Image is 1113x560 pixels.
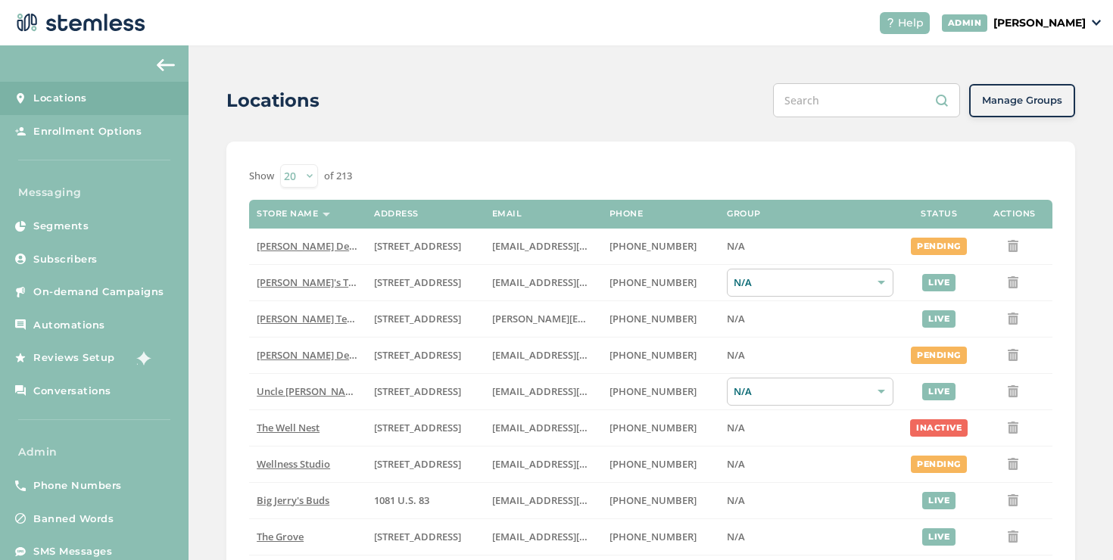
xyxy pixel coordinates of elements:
[609,240,712,253] label: (818) 561-0790
[492,458,594,471] label: vmrobins@gmail.com
[492,239,657,253] span: [EMAIL_ADDRESS][DOMAIN_NAME]
[492,240,594,253] label: arman91488@gmail.com
[492,421,657,434] span: [EMAIL_ADDRESS][DOMAIN_NAME]
[257,458,359,471] label: Wellness Studio
[727,378,893,406] div: N/A
[374,276,476,289] label: 123 East Main Street
[492,348,657,362] span: [EMAIL_ADDRESS][DOMAIN_NAME]
[609,349,712,362] label: (818) 561-0790
[324,169,352,184] label: of 213
[492,349,594,362] label: arman91488@gmail.com
[33,544,112,559] span: SMS Messages
[374,530,461,543] span: [STREET_ADDRESS]
[922,383,956,400] div: live
[898,15,924,31] span: Help
[257,421,320,434] span: The Well Nest
[33,285,164,300] span: On-demand Campaigns
[257,348,383,362] span: [PERSON_NAME] Delivery 4
[609,530,712,543] label: (619) 600-1269
[33,219,89,234] span: Segments
[33,91,87,106] span: Locations
[374,312,461,325] span: [STREET_ADDRESS]
[609,312,697,325] span: [PHONE_NUMBER]
[1092,20,1101,26] img: icon_down-arrow-small-66adaf34.svg
[257,384,421,398] span: Uncle [PERSON_NAME]’s King Circle
[492,275,657,289] span: [EMAIL_ADDRESS][DOMAIN_NAME]
[609,313,712,325] label: (503) 332-4545
[257,457,330,471] span: Wellness Studio
[33,478,122,493] span: Phone Numbers
[257,493,329,507] span: Big Jerry's Buds
[257,275,389,289] span: [PERSON_NAME]'s Test Store
[492,276,594,289] label: brianashen@gmail.com
[492,530,657,543] span: [EMAIL_ADDRESS][DOMAIN_NAME]
[323,213,330,216] img: icon-sort-1e1d7615.svg
[727,458,893,471] label: N/A
[33,512,114,527] span: Banned Words
[922,274,956,291] div: live
[922,492,956,509] div: live
[374,494,476,507] label: 1081 U.S. 83
[126,343,157,373] img: glitter-stars-b7820f95.gif
[257,239,376,253] span: [PERSON_NAME] Delivery
[492,457,657,471] span: [EMAIL_ADDRESS][DOMAIN_NAME]
[609,494,712,507] label: (580) 539-1118
[609,421,697,434] span: [PHONE_NUMBER]
[492,494,594,507] label: info@bigjerrysbuds.com
[921,209,957,219] label: Status
[257,240,359,253] label: Hazel Delivery
[609,239,697,253] span: [PHONE_NUMBER]
[910,419,968,437] div: inactive
[727,349,893,362] label: N/A
[942,14,988,32] div: ADMIN
[257,209,318,219] label: Store name
[492,209,522,219] label: Email
[374,348,461,362] span: [STREET_ADDRESS]
[911,456,967,473] div: pending
[374,313,476,325] label: 5241 Center Boulevard
[374,530,476,543] label: 8155 Center Street
[374,493,429,507] span: 1081 U.S. 83
[1037,487,1113,560] iframe: Chat Widget
[33,124,142,139] span: Enrollment Options
[911,347,967,364] div: pending
[374,422,476,434] label: 1005 4th Avenue
[609,530,697,543] span: [PHONE_NUMBER]
[492,422,594,434] label: vmrobins@gmail.com
[977,200,1052,229] th: Actions
[609,493,697,507] span: [PHONE_NUMBER]
[609,348,697,362] span: [PHONE_NUMBER]
[773,83,960,117] input: Search
[727,240,893,253] label: N/A
[33,350,115,366] span: Reviews Setup
[492,313,594,325] label: swapnil@stemless.co
[157,59,175,71] img: icon-arrow-back-accent-c549486e.svg
[257,313,359,325] label: Swapnil Test store
[727,313,893,325] label: N/A
[982,93,1062,108] span: Manage Groups
[993,15,1086,31] p: [PERSON_NAME]
[374,458,476,471] label: 123 Main Street
[374,384,461,398] span: [STREET_ADDRESS]
[33,318,105,333] span: Automations
[969,84,1075,117] button: Manage Groups
[257,385,359,398] label: Uncle Herb’s King Circle
[609,422,712,434] label: (269) 929-8463
[374,275,461,289] span: [STREET_ADDRESS]
[257,276,359,289] label: Brian's Test Store
[374,385,476,398] label: 209 King Circle
[609,275,697,289] span: [PHONE_NUMBER]
[609,209,644,219] label: Phone
[886,18,895,27] img: icon-help-white-03924b79.svg
[249,169,274,184] label: Show
[609,458,712,471] label: (269) 929-8463
[374,421,461,434] span: [STREET_ADDRESS]
[911,238,967,255] div: pending
[492,530,594,543] label: dexter@thegroveca.com
[609,384,697,398] span: [PHONE_NUMBER]
[922,528,956,546] div: live
[727,209,761,219] label: Group
[374,349,476,362] label: 17523 Ventura Boulevard
[492,384,657,398] span: [EMAIL_ADDRESS][DOMAIN_NAME]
